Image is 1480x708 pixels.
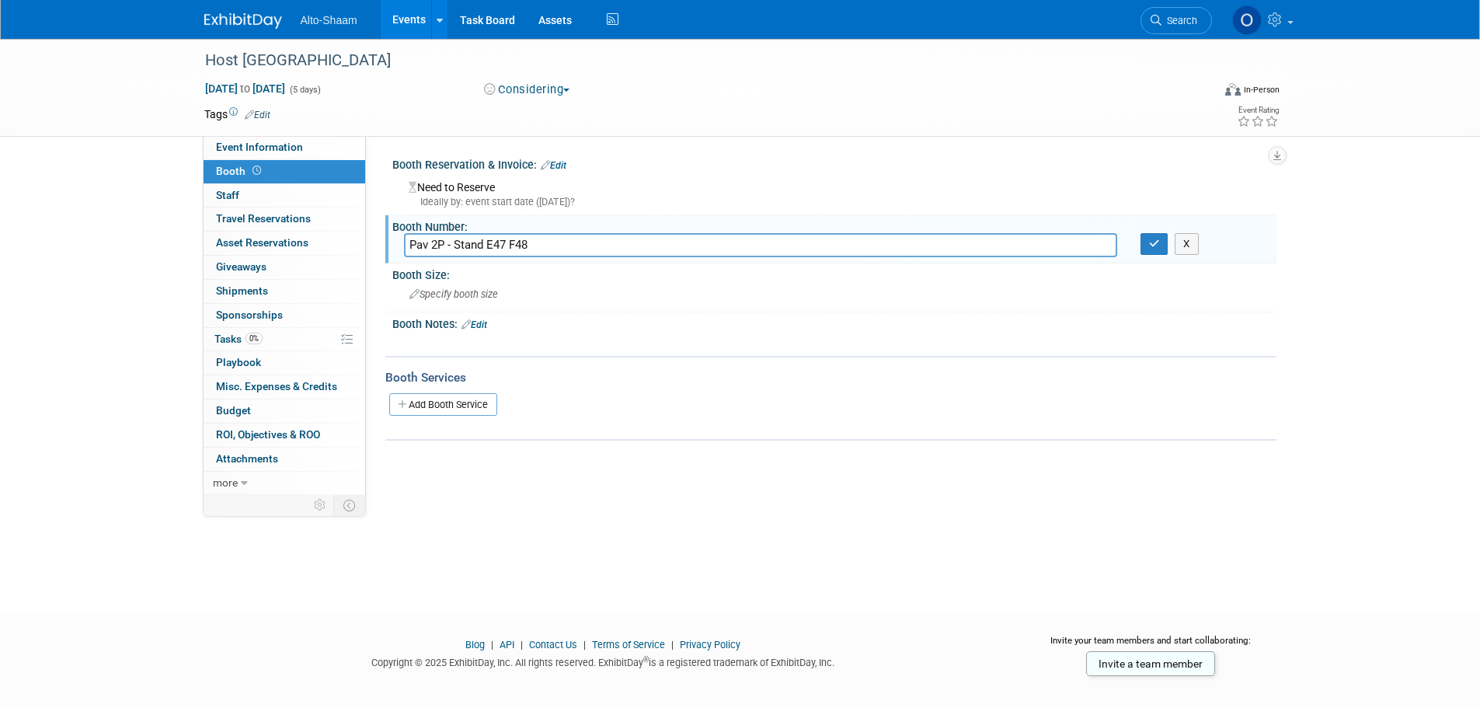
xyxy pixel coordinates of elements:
a: Search [1140,7,1212,34]
div: Booth Notes: [392,312,1276,333]
span: | [667,639,677,650]
td: Personalize Event Tab Strip [307,495,334,515]
div: In-Person [1243,84,1280,96]
div: Event Format [1120,81,1280,104]
a: Terms of Service [592,639,665,650]
a: Edit [461,319,487,330]
span: Event Information [216,141,303,153]
a: Add Booth Service [389,393,497,416]
a: Attachments [204,448,365,471]
span: Asset Reservations [216,236,308,249]
span: ROI, Objectives & ROO [216,428,320,441]
a: Edit [541,160,566,171]
a: Budget [204,399,365,423]
a: Travel Reservations [204,208,365,231]
a: ROI, Objectives & ROO [204,424,365,447]
a: more [204,472,365,495]
a: Sponsorships [204,304,365,327]
a: Event Information [204,136,365,159]
td: Toggle Event Tabs [333,495,365,515]
span: Giveaways [216,260,266,273]
div: Booth Reservation & Invoice: [392,153,1276,173]
a: Giveaways [204,256,365,279]
a: Contact Us [529,639,577,650]
span: | [487,639,497,650]
div: Invite your team members and start collaborating: [1026,634,1276,657]
div: Host [GEOGRAPHIC_DATA] [200,47,1189,75]
span: Booth [216,165,264,177]
button: X [1175,233,1199,255]
div: Event Rating [1237,106,1279,114]
img: Olivia Strasser [1232,5,1262,35]
img: ExhibitDay [204,13,282,29]
span: Shipments [216,284,268,297]
span: Attachments [216,452,278,465]
div: Booth Size: [392,263,1276,283]
div: Ideally by: event start date ([DATE])? [409,195,1265,209]
span: [DATE] [DATE] [204,82,286,96]
span: Staff [216,189,239,201]
span: | [580,639,590,650]
a: Edit [245,110,270,120]
td: Tags [204,106,270,122]
span: Travel Reservations [216,212,311,225]
span: Tasks [214,333,263,345]
div: Need to Reserve [404,176,1265,209]
span: Booth not reserved yet [249,165,264,176]
span: Misc. Expenses & Credits [216,380,337,392]
a: Tasks0% [204,328,365,351]
span: Specify booth size [409,288,498,300]
span: to [238,82,252,95]
img: Format-Inperson.png [1225,83,1241,96]
span: | [517,639,527,650]
span: 0% [246,333,263,344]
a: Asset Reservations [204,232,365,255]
span: Alto-Shaam [301,14,357,26]
sup: ® [643,655,649,664]
div: Booth Number: [392,215,1276,235]
span: Search [1161,15,1197,26]
a: Invite a team member [1086,651,1215,676]
button: Considering [479,82,576,98]
a: Booth [204,160,365,183]
a: Playbook [204,351,365,375]
a: Staff [204,184,365,208]
a: Blog [465,639,485,650]
span: more [213,476,238,489]
span: (5 days) [288,85,321,95]
a: Shipments [204,280,365,303]
span: Sponsorships [216,309,283,321]
div: Copyright © 2025 ExhibitDay, Inc. All rights reserved. ExhibitDay is a registered trademark of Ex... [204,652,1003,670]
span: Playbook [216,356,261,368]
a: Privacy Policy [680,639,740,650]
span: Budget [216,404,251,417]
a: API [500,639,514,650]
a: Misc. Expenses & Credits [204,375,365,399]
div: Booth Services [385,369,1276,386]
